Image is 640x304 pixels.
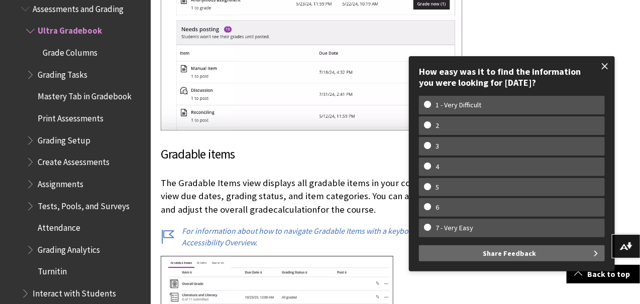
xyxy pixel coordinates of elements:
span: Assessments and Grading [33,1,124,14]
div: How easy was it to find the information you were looking for [DATE]? [419,66,605,88]
span: Turnitin [38,263,67,277]
a: Back to top [567,265,640,283]
p: The Gradable Items view displays all gradable items in your course. You can view due dates, gradi... [161,177,481,216]
w-span: 4 [424,163,451,171]
span: Share Feedback [483,245,536,261]
w-span: 1 - Very Difficult [424,101,493,109]
w-span: 5 [424,183,451,192]
w-span: 2 [424,121,451,130]
span: Interact with Students [33,285,116,298]
span: Assignments [38,176,83,189]
w-span: 6 [424,203,451,212]
w-span: 7 - Very Easy [424,224,485,232]
span: Ultra Gradebook [38,23,102,36]
span: Attendance [38,219,80,233]
a: For information about how to navigate Gradable Items with a keyboard, visit our Accessibility Ove... [182,226,451,247]
span: Grading Setup [38,132,90,145]
span: Grading Analytics [38,241,100,255]
span: calculation [273,204,317,215]
w-span: 3 [424,142,451,150]
span: Print Assessments [38,110,103,123]
button: Share Feedback [419,245,605,261]
span: Grading Tasks [38,66,87,80]
span: Create Assessments [38,154,110,167]
span: Tests, Pools, and Surveys [38,198,130,211]
span: Mastery Tab in Gradebook [38,88,132,102]
h3: Gradable items [161,145,481,164]
span: Grade Columns [43,44,97,58]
